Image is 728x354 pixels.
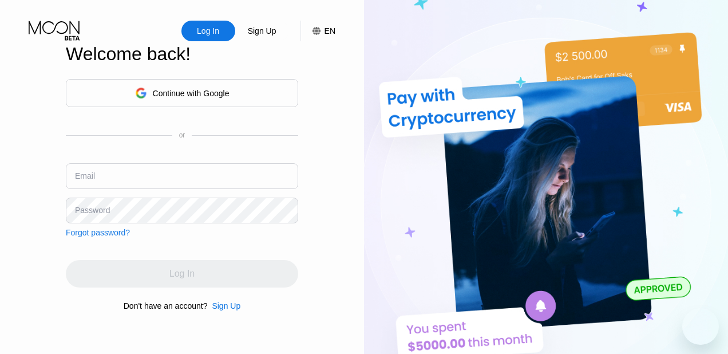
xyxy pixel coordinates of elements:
div: Sign Up [247,25,278,37]
div: Sign Up [212,301,240,310]
div: EN [300,21,335,41]
div: or [179,131,185,139]
div: Forgot password? [66,228,130,237]
div: EN [325,26,335,36]
div: Log In [196,25,220,37]
div: Sign Up [207,301,240,310]
div: Continue with Google [153,89,230,98]
div: Password [75,206,110,215]
div: Continue with Google [66,79,298,107]
iframe: Button to launch messaging window [682,308,719,345]
div: Log In [181,21,235,41]
div: Email [75,171,95,180]
div: Sign Up [235,21,289,41]
div: Don't have an account? [124,301,208,310]
div: Welcome back! [66,44,298,65]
